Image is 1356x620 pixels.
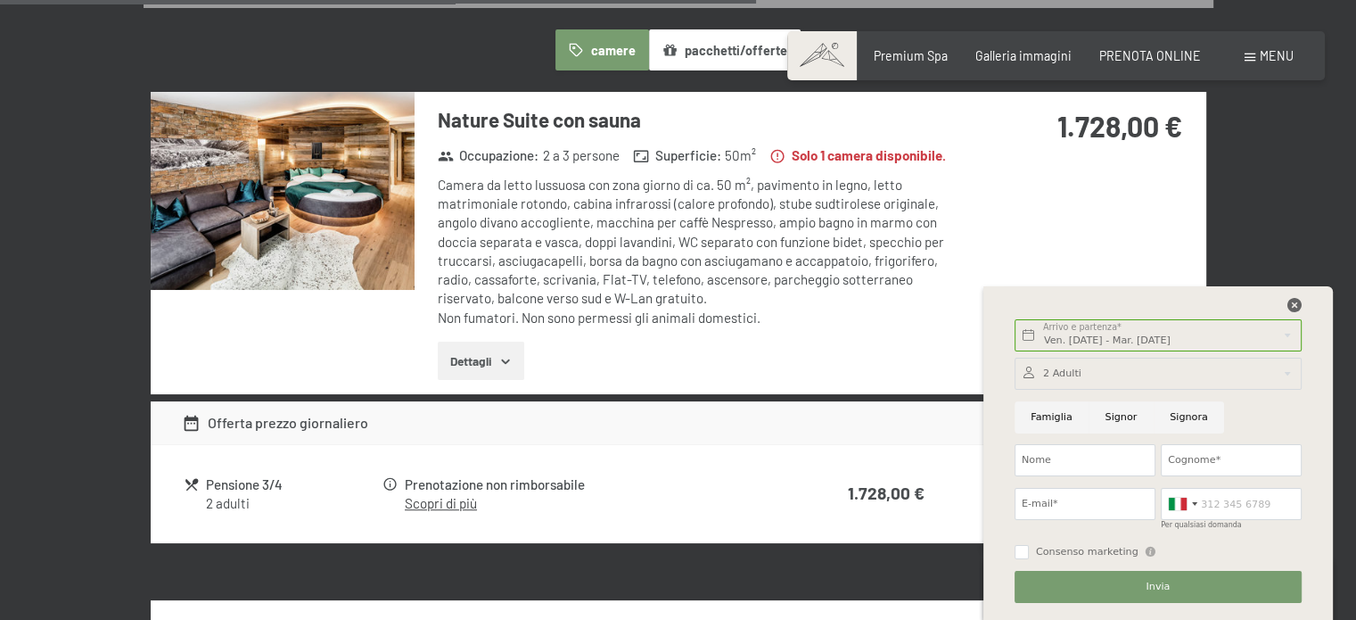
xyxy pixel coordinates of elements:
[1161,521,1242,529] label: Per qualsiasi domanda
[438,106,968,134] h3: Nature Suite con sauna
[725,146,756,165] span: 50 m²
[1036,545,1138,559] span: Consenso marketing
[438,176,968,327] div: Camera da letto lussuosa con zona giorno di ca. 50 m², pavimento in legno, letto matrimoniale rot...
[182,412,368,434] div: Offerta prezzo giornaliero
[1146,580,1170,594] span: Invia
[1162,489,1203,519] div: Italy (Italia): +39
[1099,48,1201,63] a: PRENOTA ONLINE
[975,48,1072,63] a: Galleria immagini
[633,146,721,165] strong: Superficie :
[438,342,524,381] button: Dettagli
[206,494,380,513] div: 2 adulti
[874,48,948,63] a: Premium Spa
[649,29,801,70] button: pacchetti/offerte
[151,401,1206,444] div: Offerta prezzo giornaliero1.728,00 €
[1057,109,1182,143] strong: 1.728,00 €
[543,146,620,165] span: 2 a 3 persone
[405,495,477,511] a: Scopri di più
[769,146,946,165] strong: Solo 1 camera disponibile.
[1161,488,1302,520] input: 312 345 6789
[438,146,539,165] strong: Occupazione :
[848,483,925,503] strong: 1.728,00 €
[555,29,648,70] button: camere
[206,475,380,495] div: Pensione 3/4
[1260,48,1294,63] span: Menu
[1015,571,1302,603] button: Invia
[405,475,776,495] div: Prenotazione non rimborsabile
[151,92,415,290] img: mss_renderimg.php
